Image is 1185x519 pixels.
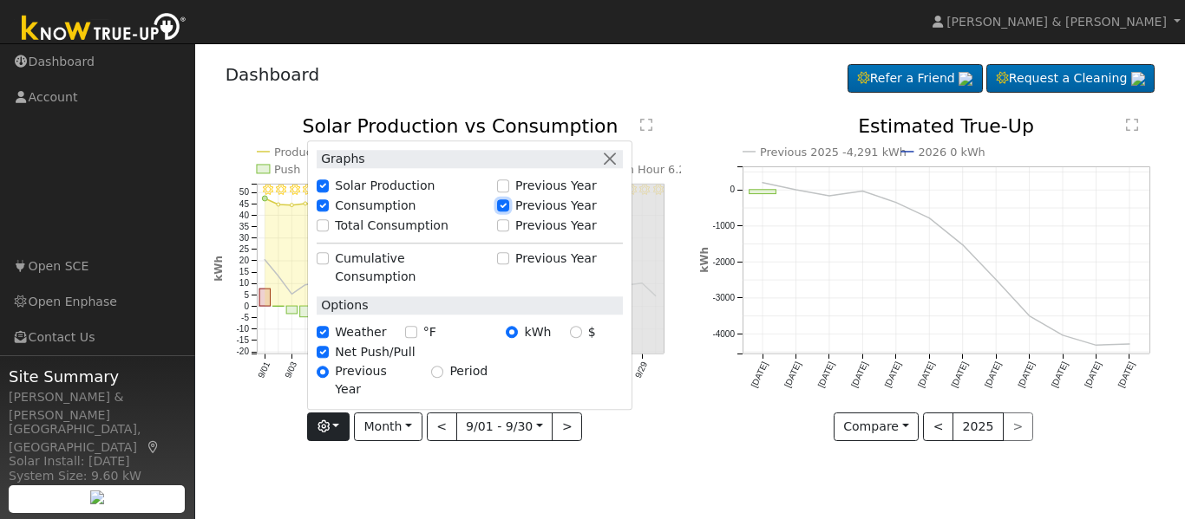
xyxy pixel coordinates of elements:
[239,244,249,254] text: 25
[317,180,329,192] input: Solar Production
[1126,341,1133,347] circle: onclick=""
[290,293,293,296] circle: onclick=""
[335,217,448,235] label: Total Consumption
[239,233,249,243] text: 30
[244,302,249,311] text: 0
[926,215,933,222] circle: onclick=""
[883,360,903,389] text: [DATE]
[497,252,509,264] input: Previous Year
[239,211,249,220] text: 40
[317,252,329,264] input: Cumulative Consumption
[335,363,413,399] label: Previous Year
[335,197,416,215] label: Consumption
[9,365,186,388] span: Site Summary
[959,242,966,249] circle: onclick=""
[405,326,417,338] input: °F
[959,72,972,86] img: retrieve
[276,275,279,278] circle: onclick=""
[552,412,582,442] button: >
[9,388,186,425] div: [PERSON_NAME] & [PERSON_NAME]
[750,190,776,194] rect: onclick=""
[335,250,488,286] label: Cumulative Consumption
[497,200,509,212] input: Previous Year
[9,467,186,485] div: System Size: 9.60 kW
[497,219,509,231] input: Previous Year
[423,323,436,341] label: °F
[239,199,249,209] text: 45
[712,329,735,339] text: -4000
[259,289,270,306] rect: onclick=""
[893,199,900,206] circle: onclick=""
[304,202,307,205] circle: onclick=""
[923,412,953,442] button: <
[335,177,435,195] label: Solar Production
[633,360,649,380] text: 9/29
[712,221,735,230] text: -1000
[427,412,457,442] button: <
[317,296,368,315] label: Options
[256,360,272,380] text: 9/01
[239,188,249,198] text: 50
[515,250,597,268] label: Previous Year
[276,203,279,206] circle: onclick=""
[236,324,249,334] text: -10
[1093,342,1100,349] circle: onclick=""
[986,64,1155,94] a: Request a Cleaning
[860,188,867,195] circle: onclick=""
[1059,332,1066,339] circle: onclick=""
[730,185,735,195] text: 0
[759,179,766,186] circle: onclick=""
[241,313,249,322] text: -5
[317,200,329,212] input: Consumption
[1116,360,1136,389] text: [DATE]
[262,196,267,201] circle: onclick=""
[304,283,307,287] circle: onclick=""
[506,326,518,338] input: kWh
[236,336,249,346] text: -15
[1126,118,1138,132] text: 
[1084,360,1103,389] text: [DATE]
[226,64,320,85] a: Dashboard
[274,163,301,176] text: Push
[992,276,999,283] circle: onclick=""
[760,146,907,159] text: Previous 2025 -4,291 kWh
[274,146,386,159] text: Production 983 kWh
[239,256,249,265] text: 20
[570,326,582,338] input: $
[276,185,286,195] i: 9/02 - Clear
[13,10,195,49] img: Know True-Up
[848,64,983,94] a: Refer a Friend
[1050,360,1070,389] text: [DATE]
[826,192,833,199] circle: onclick=""
[640,118,652,132] text: 
[916,360,936,389] text: [DATE]
[263,258,266,262] circle: onclick=""
[588,323,596,341] label: $
[302,115,618,137] text: Solar Production vs Consumption
[515,197,597,215] label: Previous Year
[289,185,299,195] i: 9/03 - Clear
[299,306,310,317] rect: onclick=""
[950,360,970,389] text: [DATE]
[213,256,225,282] text: kWh
[262,185,272,195] i: 9/01 - Clear
[816,360,836,389] text: [DATE]
[283,360,298,380] text: 9/03
[317,150,365,168] label: Graphs
[524,323,551,341] label: kWh
[239,222,249,231] text: 35
[286,306,297,314] rect: onclick=""
[317,366,329,378] input: Previous Year
[456,412,553,442] button: 9/01 - 9/30
[1026,313,1033,320] circle: onclick=""
[515,217,597,235] label: Previous Year
[1131,72,1145,86] img: retrieve
[750,360,769,389] text: [DATE]
[449,363,488,381] label: Period
[515,177,597,195] label: Previous Year
[354,412,422,442] button: Month
[239,268,249,277] text: 15
[317,346,329,358] input: Net Push/Pull
[919,146,985,159] text: 2026 0 kWh
[782,360,802,389] text: [DATE]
